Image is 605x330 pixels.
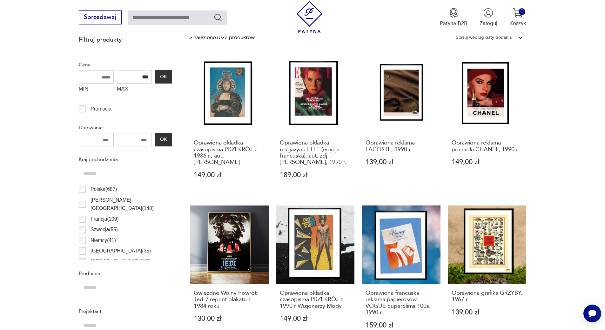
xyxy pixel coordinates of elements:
[194,140,265,166] h3: Oprawiona okładka czasopisma PRZEKRÓJ z 1986 r., aut. [PERSON_NAME]
[194,172,265,178] p: 149,00 zł
[79,124,172,132] p: Datowanie
[79,307,172,315] p: Projektant
[452,290,523,303] h3: Oprawiona grafika GRZYBY, 1967 r.
[91,215,118,223] p: Francja ( 109 )
[519,8,525,15] div: 0
[79,10,122,24] button: Sprzedawaj
[366,159,437,165] p: 139,00 zł
[79,15,122,20] a: Sprzedawaj
[509,8,526,27] button: 0Koszyk
[280,140,351,166] h3: Oprawiona okładka magazynu ELLE (edycja francuska), aut. zdj. [PERSON_NAME], 1990 r.
[79,84,114,96] label: MIN
[190,56,269,193] a: Oprawiona okładka czasopisma PRZEKRÓJ z 1986 r., aut. Stefan BerdakOprawiona okładka czasopisma P...
[366,140,437,153] h3: Oprawiona reklama LACOSTE, 1990 r.
[91,258,151,266] p: [GEOGRAPHIC_DATA] ( 27 )
[79,155,172,164] p: Kraj pochodzenia
[366,290,437,316] h3: Oprawiona francuska reklama papierosów VOGUE SuperSlims 100s, 1990 r.
[91,236,116,245] p: Niemcy ( 41 )
[513,8,523,18] img: Ikona koszyka
[79,61,172,69] p: Cena
[117,84,152,96] label: MAX
[91,247,151,255] p: [GEOGRAPHIC_DATA] ( 35 )
[155,70,172,84] button: OK
[366,322,437,329] p: 159,00 zł
[79,36,172,44] p: Filtruj produkty
[362,56,440,193] a: Oprawiona reklama LACOSTE, 1990 r.Oprawiona reklama LACOSTE, 1990 r.139,00 zł
[155,133,172,146] button: OK
[480,20,497,27] p: Zaloguj
[440,20,467,27] p: Patyna B2B
[509,20,526,27] p: Koszyk
[280,315,351,322] p: 149,00 zł
[79,269,172,278] p: Producent
[456,33,512,42] div: Sortuj według daty dodania
[91,105,111,113] p: Promocja
[276,56,355,193] a: Oprawiona okładka magazynu ELLE (edycja francuska), aut. zdj. Marc Hispard, 1990 r.Oprawiona okła...
[213,13,223,22] button: Szukaj
[91,185,117,193] p: Polska ( 687 )
[280,290,351,309] h3: Oprawiona okładka czasopisma PRZEKRÓJ z 1990 r Wizjonerzy Mody
[190,33,255,42] div: Znaleziono 1027 produktów
[452,159,523,165] p: 149,00 zł
[280,172,351,178] p: 189,00 zł
[91,226,118,234] p: Szwecja ( 55 )
[440,8,467,27] button: Patyna B2B
[194,315,265,322] p: 130,00 zł
[448,56,527,193] a: Oprawiona reklama pomadki CHANEL, 1990 r.Oprawiona reklama pomadki CHANEL, 1990 r.149,00 zł
[449,8,459,18] img: Ikona medalu
[452,140,523,153] h3: Oprawiona reklama pomadki CHANEL, 1990 r.
[194,290,265,309] h3: Gwiezdne Wojny Powrót Jedi / reprint plakatu z 1984 roku
[91,196,172,213] p: [PERSON_NAME]. [GEOGRAPHIC_DATA] ( 148 )
[483,8,493,18] img: Ikonka użytkownika
[452,309,523,316] p: 139,00 zł
[480,8,497,27] button: Zaloguj
[583,305,601,322] iframe: Smartsupp widget button
[293,1,326,33] img: Patyna - sklep z meblami i dekoracjami vintage
[440,8,467,27] a: Ikona medaluPatyna B2B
